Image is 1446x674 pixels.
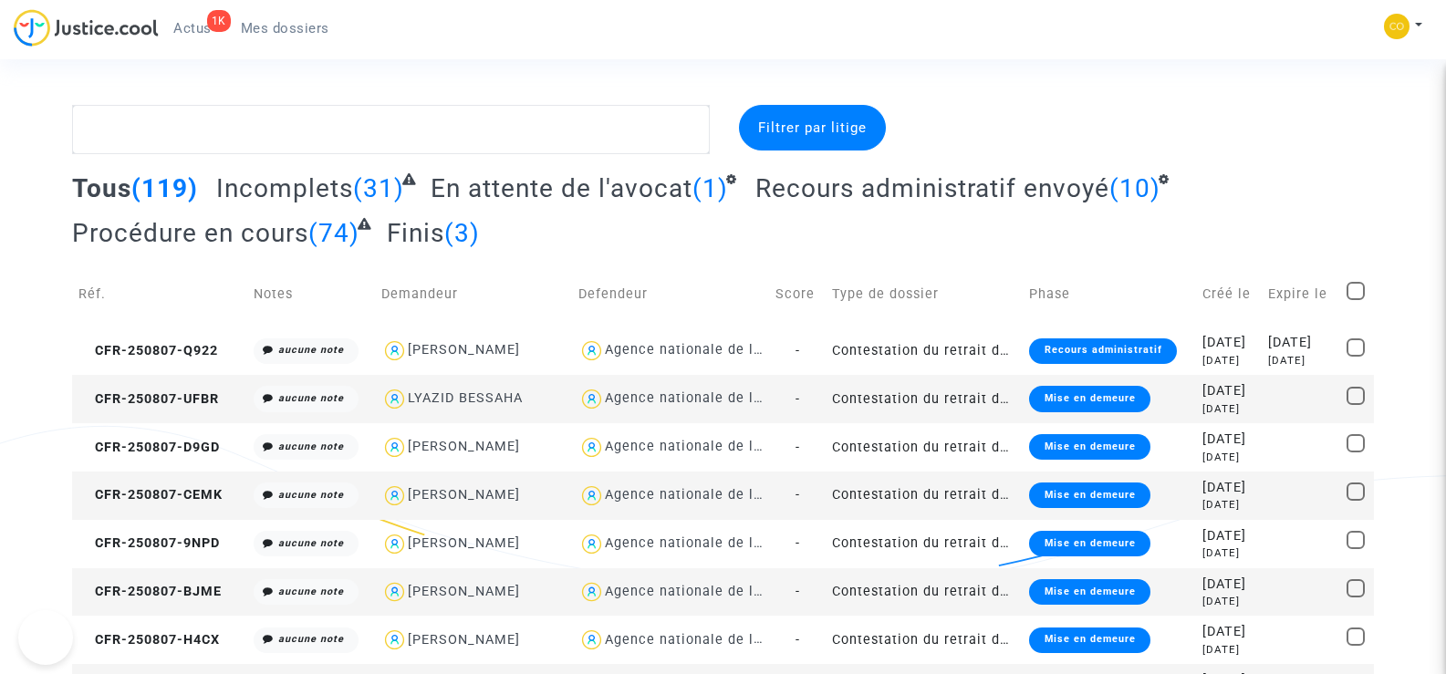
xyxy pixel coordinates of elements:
img: icon-user.svg [578,579,605,606]
div: [DATE] [1202,622,1255,642]
td: Réf. [72,262,246,327]
div: Agence nationale de l'habitat [605,390,806,406]
iframe: Help Scout Beacon - Open [18,610,73,665]
span: (1) [692,173,728,203]
i: aucune note [278,633,344,645]
div: [DATE] [1202,401,1255,417]
span: Incomplets [216,173,353,203]
img: icon-user.svg [381,627,408,653]
img: icon-user.svg [578,482,605,509]
div: Mise en demeure [1029,579,1150,605]
div: [DATE] [1202,450,1255,465]
img: icon-user.svg [578,337,605,364]
div: Mise en demeure [1029,482,1150,508]
div: [DATE] [1202,497,1255,513]
span: Actus [173,20,212,36]
td: Contestation du retrait de [PERSON_NAME] par l'ANAH (mandataire) [826,568,1023,617]
div: [PERSON_NAME] [408,584,520,599]
div: Mise en demeure [1029,386,1150,411]
span: (3) [444,218,480,248]
div: Agence nationale de l'habitat [605,439,806,454]
div: Mise en demeure [1029,531,1150,556]
div: Agence nationale de l'habitat [605,535,806,551]
img: icon-user.svg [381,337,408,364]
span: CFR-250807-BJME [78,584,222,599]
td: Créé le [1196,262,1262,327]
a: 1KActus [159,15,226,42]
img: icon-user.svg [381,434,408,461]
div: [DATE] [1202,575,1255,595]
i: aucune note [278,489,344,501]
td: Score [769,262,826,327]
span: Tous [72,173,131,203]
img: icon-user.svg [578,434,605,461]
td: Contestation du retrait de [PERSON_NAME] par l'ANAH (mandataire) [826,520,1023,568]
td: Expire le [1262,262,1339,327]
div: [DATE] [1202,478,1255,498]
div: [DATE] [1202,526,1255,546]
span: Procédure en cours [72,218,308,248]
span: - [796,391,800,407]
td: Phase [1023,262,1196,327]
td: Contestation du retrait de [PERSON_NAME] par l'ANAH (mandataire) [826,327,1023,375]
div: [PERSON_NAME] [408,632,520,648]
div: [DATE] [1202,430,1255,450]
td: Contestation du retrait de [PERSON_NAME] par l'ANAH (mandataire) [826,375,1023,423]
img: icon-user.svg [381,531,408,557]
img: icon-user.svg [578,386,605,412]
div: Agence nationale de l'habitat [605,632,806,648]
div: 1K [207,10,231,32]
span: - [796,487,800,503]
img: icon-user.svg [381,386,408,412]
span: (74) [308,218,359,248]
img: icon-user.svg [578,531,605,557]
div: [DATE] [1202,594,1255,609]
span: Filtrer par litige [758,119,867,136]
span: CFR-250807-Q922 [78,343,218,358]
span: CFR-250807-D9GD [78,440,220,455]
img: icon-user.svg [381,482,408,509]
img: icon-user.svg [578,627,605,653]
div: [PERSON_NAME] [408,487,520,503]
span: Recours administratif envoyé [755,173,1109,203]
div: [PERSON_NAME] [408,342,520,358]
div: [DATE] [1268,333,1333,353]
td: Demandeur [375,262,572,327]
i: aucune note [278,441,344,452]
div: Agence nationale de l'habitat [605,487,806,503]
div: Agence nationale de l'habitat [605,342,806,358]
i: aucune note [278,344,344,356]
span: CFR-250807-9NPD [78,535,220,551]
div: [DATE] [1202,333,1255,353]
td: Type de dossier [826,262,1023,327]
div: Mise en demeure [1029,434,1150,460]
div: [PERSON_NAME] [408,535,520,551]
i: aucune note [278,537,344,549]
td: Contestation du retrait de [PERSON_NAME] par l'ANAH (mandataire) [826,616,1023,664]
a: Mes dossiers [226,15,344,42]
span: CFR-250807-UFBR [78,391,219,407]
span: (10) [1109,173,1160,203]
img: jc-logo.svg [14,9,159,47]
div: [DATE] [1202,381,1255,401]
div: [DATE] [1202,642,1255,658]
span: En attente de l'avocat [431,173,692,203]
div: Mise en demeure [1029,627,1150,653]
div: [DATE] [1268,353,1333,368]
div: LYAZID BESSAHA [408,390,523,406]
span: - [796,440,800,455]
span: - [796,343,800,358]
div: Recours administratif [1029,338,1176,364]
div: Agence nationale de l'habitat [605,584,806,599]
i: aucune note [278,586,344,597]
div: [PERSON_NAME] [408,439,520,454]
div: [DATE] [1202,545,1255,561]
td: Defendeur [572,262,769,327]
span: Mes dossiers [241,20,329,36]
td: Contestation du retrait de [PERSON_NAME] par l'ANAH (mandataire) [826,423,1023,472]
img: icon-user.svg [381,579,408,606]
span: - [796,632,800,648]
span: (31) [353,173,404,203]
span: CFR-250807-CEMK [78,487,223,503]
span: Finis [387,218,444,248]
